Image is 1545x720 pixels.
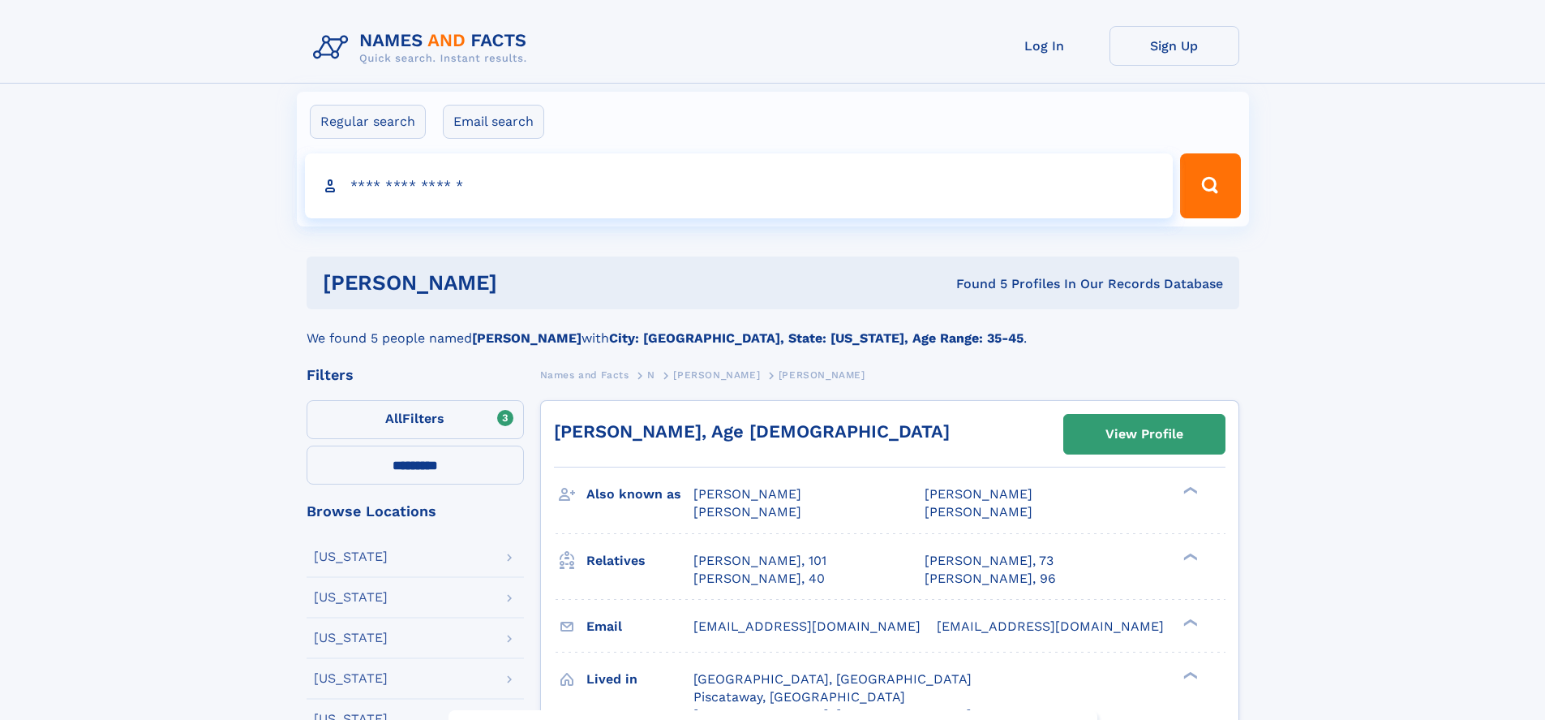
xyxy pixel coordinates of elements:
[307,400,524,439] label: Filters
[693,671,972,687] span: [GEOGRAPHIC_DATA], [GEOGRAPHIC_DATA]
[1179,670,1199,680] div: ❯
[609,330,1024,346] b: City: [GEOGRAPHIC_DATA], State: [US_STATE], Age Range: 35-45
[693,619,921,634] span: [EMAIL_ADDRESS][DOMAIN_NAME]
[693,486,801,502] span: [PERSON_NAME]
[586,547,693,575] h3: Relatives
[779,369,865,381] span: [PERSON_NAME]
[693,504,801,520] span: [PERSON_NAME]
[1064,415,1225,454] a: View Profile
[307,309,1239,348] div: We found 5 people named with .
[673,364,760,385] a: [PERSON_NAME]
[307,504,524,519] div: Browse Locations
[305,153,1174,218] input: search input
[1179,551,1199,562] div: ❯
[980,26,1109,66] a: Log In
[554,421,950,442] a: [PERSON_NAME], Age [DEMOGRAPHIC_DATA]
[314,591,388,604] div: [US_STATE]
[307,26,540,70] img: Logo Names and Facts
[1179,617,1199,627] div: ❯
[1105,416,1183,453] div: View Profile
[310,105,426,139] label: Regular search
[472,330,582,346] b: [PERSON_NAME]
[586,666,693,693] h3: Lived in
[925,486,1032,502] span: [PERSON_NAME]
[693,689,905,705] span: Piscataway, [GEOGRAPHIC_DATA]
[937,619,1164,634] span: [EMAIL_ADDRESS][DOMAIN_NAME]
[314,550,388,563] div: [US_STATE]
[586,613,693,640] h3: Email
[323,273,727,293] h1: [PERSON_NAME]
[693,570,825,588] a: [PERSON_NAME], 40
[727,275,1223,293] div: Found 5 Profiles In Our Records Database
[1109,26,1239,66] a: Sign Up
[647,369,655,381] span: N
[647,364,655,385] a: N
[925,504,1032,520] span: [PERSON_NAME]
[1180,153,1240,218] button: Search Button
[314,632,388,645] div: [US_STATE]
[673,369,760,381] span: [PERSON_NAME]
[925,570,1056,588] a: [PERSON_NAME], 96
[443,105,544,139] label: Email search
[307,368,524,382] div: Filters
[540,364,629,385] a: Names and Facts
[586,481,693,508] h3: Also known as
[314,672,388,685] div: [US_STATE]
[693,552,826,570] a: [PERSON_NAME], 101
[385,411,402,426] span: All
[1179,485,1199,496] div: ❯
[925,552,1054,570] a: [PERSON_NAME], 73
